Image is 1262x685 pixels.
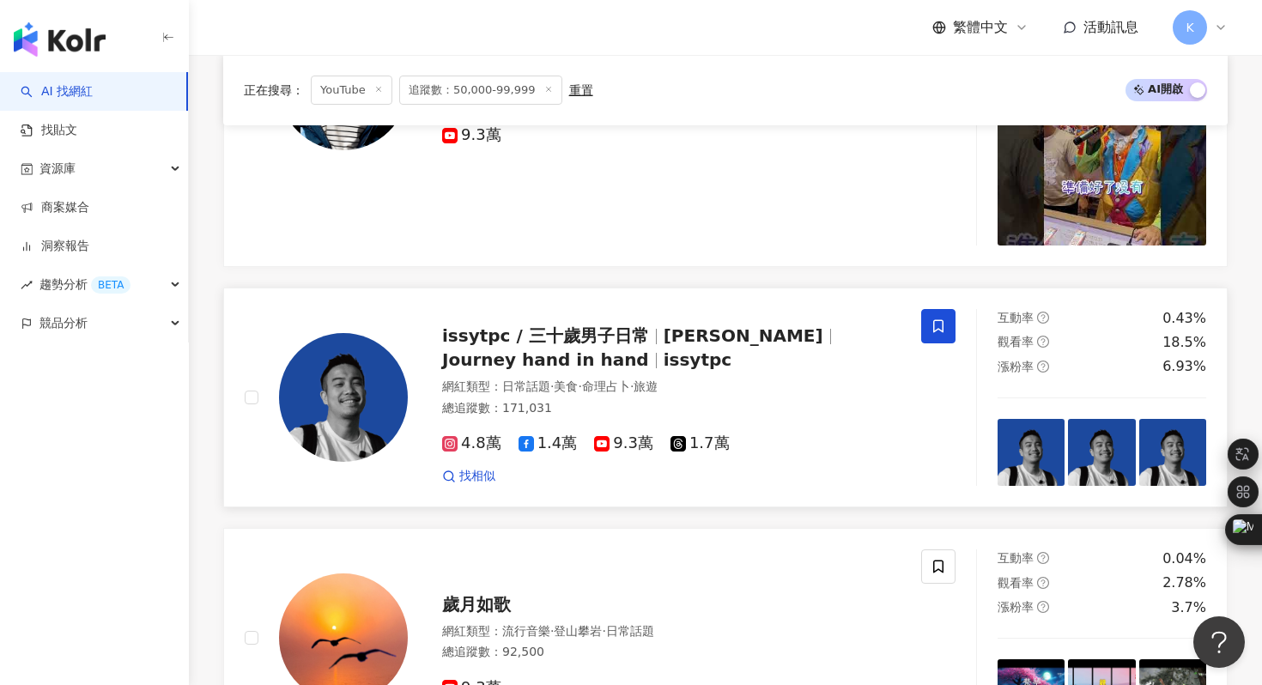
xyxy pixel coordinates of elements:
[550,624,554,638] span: ·
[91,276,130,294] div: BETA
[21,279,33,291] span: rise
[519,434,578,452] span: 1.4萬
[14,22,106,57] img: logo
[998,576,1034,590] span: 觀看率
[554,379,578,393] span: 美食
[582,379,630,393] span: 命理占卜
[442,325,649,346] span: issytpc / 三十歲男子日常
[550,379,554,393] span: ·
[459,468,495,485] span: 找相似
[1162,309,1206,328] div: 0.43%
[399,76,562,105] span: 追蹤數：50,000-99,999
[442,379,901,396] div: 網紅類型 ：
[21,238,89,255] a: 洞察報告
[998,37,1206,246] img: post-image
[554,624,602,638] span: 登山攀岩
[998,551,1034,565] span: 互動率
[630,379,634,393] span: ·
[21,122,77,139] a: 找貼文
[1037,601,1049,613] span: question-circle
[670,434,730,452] span: 1.7萬
[664,349,731,370] span: issytpc
[1083,19,1138,35] span: 活動訊息
[1162,357,1206,376] div: 6.93%
[998,419,1065,486] img: post-image
[1037,577,1049,589] span: question-circle
[21,199,89,216] a: 商案媒合
[594,434,653,452] span: 9.3萬
[664,325,823,346] span: [PERSON_NAME]
[1068,419,1135,486] img: post-image
[1037,312,1049,324] span: question-circle
[442,644,901,661] div: 總追蹤數 ： 92,500
[442,349,649,370] span: Journey hand in hand
[21,83,93,100] a: searchAI 找網紅
[311,76,392,105] span: YouTube
[1139,419,1206,486] img: post-image
[953,18,1008,37] span: 繁體中文
[442,623,901,640] div: 網紅類型 ：
[998,600,1034,614] span: 漲粉率
[442,594,511,615] span: 歲月如歌
[602,624,605,638] span: ·
[442,400,901,417] div: 總追蹤數 ： 171,031
[634,379,658,393] span: 旅遊
[998,360,1034,373] span: 漲粉率
[1162,573,1206,592] div: 2.78%
[244,83,304,97] span: 正在搜尋 ：
[998,311,1034,324] span: 互動率
[1171,598,1206,617] div: 3.7%
[442,468,495,485] a: 找相似
[39,265,130,304] span: 趨勢分析
[502,379,550,393] span: 日常話題
[442,434,501,452] span: 4.8萬
[1162,333,1206,352] div: 18.5%
[998,335,1034,349] span: 觀看率
[442,126,501,144] span: 9.3萬
[39,304,88,342] span: 競品分析
[279,333,408,462] img: KOL Avatar
[39,149,76,188] span: 資源庫
[1186,18,1193,37] span: K
[502,624,550,638] span: 流行音樂
[223,288,1228,508] a: KOL Avatarissytpc / 三十歲男子日常[PERSON_NAME]Journey hand in handissytpc網紅類型：日常話題·美食·命理占卜·旅遊總追蹤數：171,0...
[1037,552,1049,564] span: question-circle
[1162,549,1206,568] div: 0.04%
[606,624,654,638] span: 日常話題
[1037,361,1049,373] span: question-circle
[569,83,593,97] div: 重置
[1193,616,1245,668] iframe: Help Scout Beacon - Open
[1037,336,1049,348] span: question-circle
[578,379,581,393] span: ·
